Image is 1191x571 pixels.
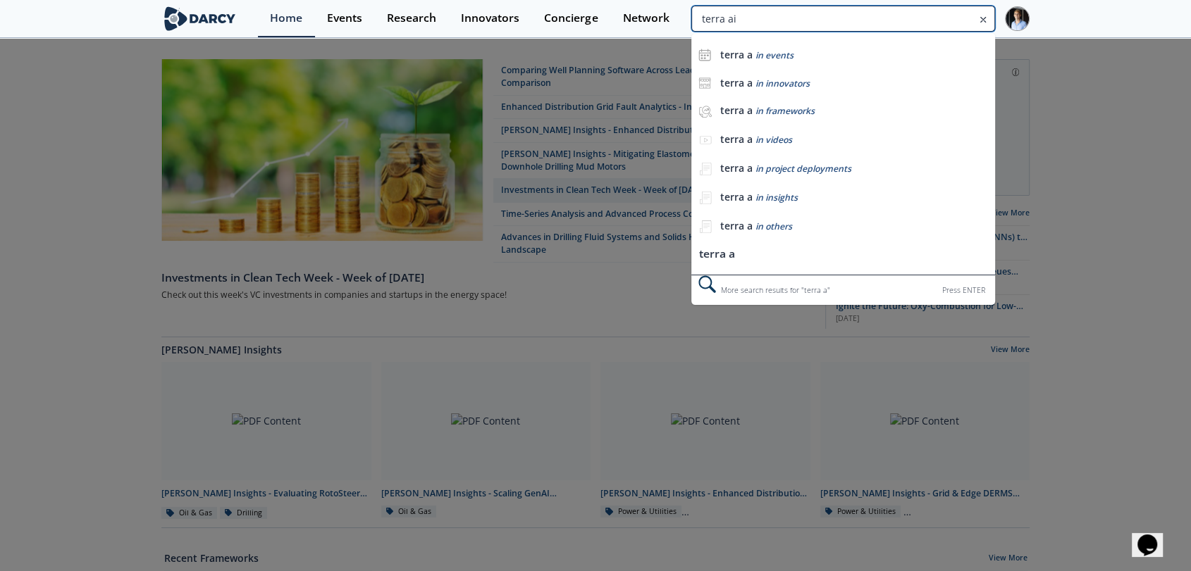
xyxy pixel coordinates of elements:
[755,163,851,175] span: in project deployments
[691,6,995,32] input: Advanced Search
[720,161,753,175] b: terra a
[161,6,238,31] img: logo-wide.svg
[691,275,995,305] div: More search results for " terra a "
[1132,515,1177,557] iframe: chat widget
[270,13,302,24] div: Home
[327,13,362,24] div: Events
[720,48,753,61] b: terra a
[720,76,753,89] b: terra a
[622,13,669,24] div: Network
[755,77,810,89] span: in innovators
[720,190,753,203] b: terra a
[1005,6,1030,31] img: Profile
[461,13,519,24] div: Innovators
[698,77,711,89] img: icon
[755,192,798,203] span: in insights
[720,132,753,146] b: terra a
[698,49,711,61] img: icon
[755,220,792,232] span: in others
[755,105,815,117] span: in frameworks
[720,219,753,232] b: terra a
[755,134,792,146] span: in videos
[387,13,436,24] div: Research
[544,13,598,24] div: Concierge
[720,103,753,117] b: terra a
[691,241,995,268] li: terra a
[942,283,985,298] div: Press ENTER
[755,49,794,61] span: in events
